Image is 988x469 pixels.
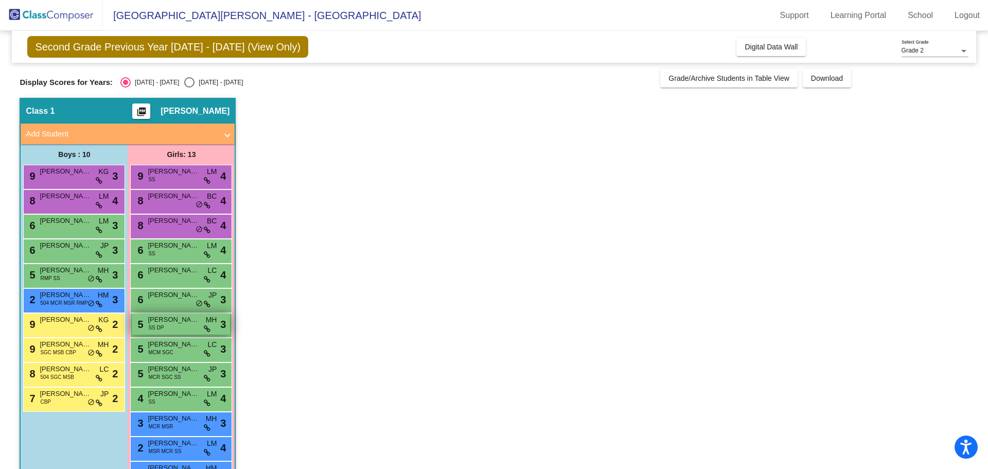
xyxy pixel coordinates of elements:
span: HM [98,290,109,301]
a: Learning Portal [822,7,895,24]
span: [PERSON_NAME] [40,389,91,399]
span: 3 [220,341,226,357]
span: 5 [135,319,143,330]
span: 9 [135,170,143,182]
span: 4 [220,391,226,406]
span: 3 [220,292,226,307]
span: MCM SGC [148,349,173,356]
span: JP [100,389,109,399]
span: LM [99,216,109,227]
span: 2 [112,366,118,381]
span: 5 [135,343,143,355]
span: [PERSON_NAME] [40,265,91,275]
div: Girls: 13 [128,144,235,165]
span: SS DP [148,324,164,332]
span: do_not_disturb_alt [87,349,95,357]
span: KG [98,166,109,177]
span: [PERSON_NAME] [148,339,199,350]
span: do_not_disturb_alt [87,275,95,283]
span: SS [148,176,155,183]
span: 3 [112,267,118,283]
div: [DATE] - [DATE] [195,78,243,87]
span: Second Grade Previous Year [DATE] - [DATE] (View Only) [27,36,308,58]
span: 6 [135,269,143,281]
span: 2 [112,317,118,332]
span: 4 [135,393,143,404]
span: [PERSON_NAME] [40,240,91,251]
span: 9 [27,170,35,182]
span: 2 [112,341,118,357]
span: LM [207,240,217,251]
mat-radio-group: Select an option [120,77,243,88]
span: [PERSON_NAME] [148,240,199,251]
span: [PERSON_NAME] [40,290,91,300]
span: 504 SGC MSB [40,373,74,381]
span: [PERSON_NAME] [161,106,230,116]
span: 3 [220,415,226,431]
span: Download [811,74,843,82]
span: [PERSON_NAME] [148,389,199,399]
span: [PERSON_NAME] [40,191,91,201]
span: [PERSON_NAME] [40,339,91,350]
span: [PERSON_NAME] [148,315,199,325]
span: do_not_disturb_alt [196,300,203,308]
span: 4 [220,168,226,184]
span: 3 [112,168,118,184]
button: Print Students Details [132,103,150,119]
span: 2 [112,391,118,406]
span: do_not_disturb_alt [196,201,203,209]
a: School [899,7,941,24]
span: [PERSON_NAME] [148,290,199,300]
span: Class 1 [26,106,55,116]
span: 4 [220,267,226,283]
span: Grade 2 [902,47,924,54]
span: [PERSON_NAME] [40,166,91,177]
span: JP [208,290,217,301]
span: JP [100,240,109,251]
span: 2 [135,442,143,454]
span: 8 [135,220,143,231]
span: [PERSON_NAME] [148,265,199,275]
span: CBP [40,398,51,406]
span: 7 [27,393,35,404]
button: Digital Data Wall [736,38,806,56]
span: MH [98,339,109,350]
span: Digital Data Wall [745,43,798,51]
span: SGC MSB CBP [40,349,76,356]
span: [PERSON_NAME] [40,364,91,374]
span: 4 [112,193,118,209]
a: Logout [946,7,988,24]
span: LC [208,265,217,276]
span: MCR MSR [148,423,173,430]
span: 8 [27,195,35,206]
span: 3 [135,418,143,429]
span: [PERSON_NAME] [148,438,199,448]
mat-icon: picture_as_pdf [135,107,148,121]
div: Boys : 10 [21,144,128,165]
span: 4 [220,242,226,258]
div: [DATE] - [DATE] [131,78,179,87]
span: LC [100,364,109,375]
span: 3 [112,242,118,258]
span: LC [208,339,217,350]
span: 9 [27,319,35,330]
span: do_not_disturb_alt [87,398,95,407]
span: [GEOGRAPHIC_DATA][PERSON_NAME] - [GEOGRAPHIC_DATA] [103,7,421,24]
span: MSR MCR SS [148,447,181,455]
span: Display Scores for Years: [20,78,113,87]
span: Grade/Archive Students in Table View [668,74,789,82]
span: SS [148,398,155,406]
span: BC [207,191,217,202]
button: Grade/Archive Students in Table View [660,69,798,88]
span: 6 [135,294,143,305]
span: [PERSON_NAME] [148,364,199,374]
span: 5 [27,269,35,281]
span: MCR SGC SS [148,373,181,381]
span: 5 [135,368,143,379]
span: LM [207,389,217,399]
span: do_not_disturb_alt [87,300,95,308]
span: [PERSON_NAME] [148,413,199,424]
span: 504 MCR MSR RMP [40,299,87,307]
span: do_not_disturb_alt [196,225,203,234]
span: [PERSON_NAME] [40,315,91,325]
